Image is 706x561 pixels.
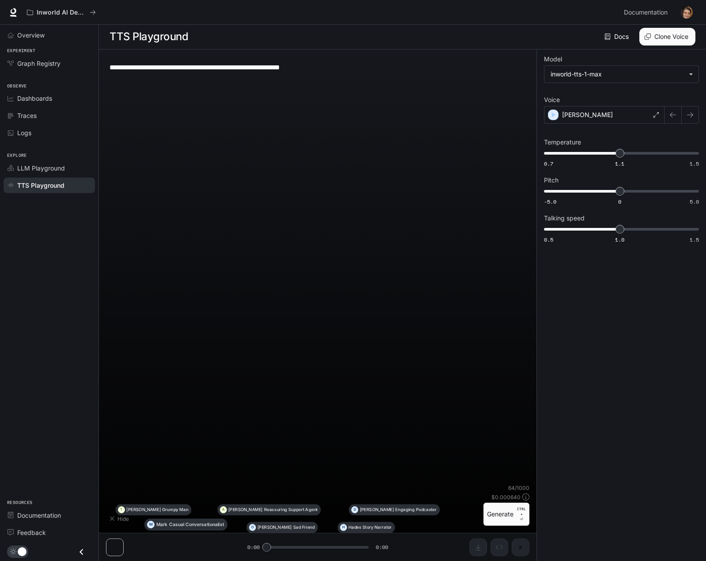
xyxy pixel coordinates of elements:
a: Docs [603,28,632,45]
p: Voice [544,97,560,103]
button: All workspaces [23,4,100,21]
span: 0.7 [544,160,553,167]
span: Feedback [17,528,46,537]
p: Temperature [544,139,581,145]
a: Documentation [4,508,95,523]
p: Inworld AI Demos [37,9,86,16]
button: User avatar [678,4,695,21]
a: Graph Registry [4,56,95,71]
p: Reassuring Support Agent [264,508,318,512]
button: GenerateCTRL +⏎ [483,503,529,526]
span: -5.0 [544,198,556,205]
img: User avatar [680,6,693,19]
p: Pitch [544,177,559,183]
p: [PERSON_NAME] [228,508,263,512]
p: Sad Friend [293,525,315,530]
a: Feedback [4,525,95,540]
a: Traces [4,108,95,123]
a: Logs [4,125,95,140]
p: Talking speed [544,215,585,221]
div: T [118,504,125,516]
button: MMarkCasual Conversationalist [144,519,227,531]
span: LLM Playground [17,163,65,173]
span: 1.5 [690,160,699,167]
a: Overview [4,27,95,43]
span: Dark mode toggle [18,546,26,556]
p: Hades [348,525,361,530]
span: 1.1 [615,160,624,167]
div: A [220,504,227,516]
p: 64 / 1000 [508,484,529,492]
h1: TTS Playground [109,28,188,45]
span: Overview [17,30,45,40]
span: 1.5 [690,236,699,243]
div: D [351,504,358,516]
span: 5.0 [690,198,699,205]
span: Graph Registry [17,59,60,68]
a: TTS Playground [4,178,95,193]
p: ⏎ [517,506,526,522]
button: O[PERSON_NAME]Sad Friend [246,522,318,533]
a: Documentation [620,4,674,21]
button: HHadesStory Narrator [337,522,395,533]
div: M [147,519,155,531]
div: H [340,522,347,533]
span: TTS Playground [17,181,64,190]
div: O [249,522,256,533]
p: [PERSON_NAME] [360,508,394,512]
div: inworld-tts-1-max [544,66,698,83]
button: Hide [106,512,134,526]
p: Mark [156,522,168,527]
p: [PERSON_NAME] [562,110,613,119]
p: Model [544,56,562,62]
a: LLM Playground [4,160,95,176]
p: [PERSON_NAME] [126,508,161,512]
span: Traces [17,111,37,120]
span: Logs [17,128,31,137]
p: Story Narrator [362,525,392,530]
button: T[PERSON_NAME]Grumpy Man [116,504,192,516]
a: Dashboards [4,91,95,106]
p: Grumpy Man [162,508,188,512]
span: Documentation [17,511,61,520]
button: D[PERSON_NAME]Engaging Podcaster [349,504,440,516]
p: $ 0.000640 [491,493,521,501]
span: 1.0 [615,236,624,243]
button: Close drawer [72,543,91,561]
div: inworld-tts-1-max [551,70,684,79]
span: 0.5 [544,236,553,243]
p: CTRL + [517,506,526,517]
button: A[PERSON_NAME]Reassuring Support Agent [217,504,321,516]
p: Casual Conversationalist [169,522,224,527]
span: 0 [618,198,621,205]
span: Dashboards [17,94,52,103]
button: Clone Voice [639,28,695,45]
p: [PERSON_NAME] [257,525,292,530]
span: Documentation [624,7,668,18]
p: Engaging Podcaster [395,508,437,512]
